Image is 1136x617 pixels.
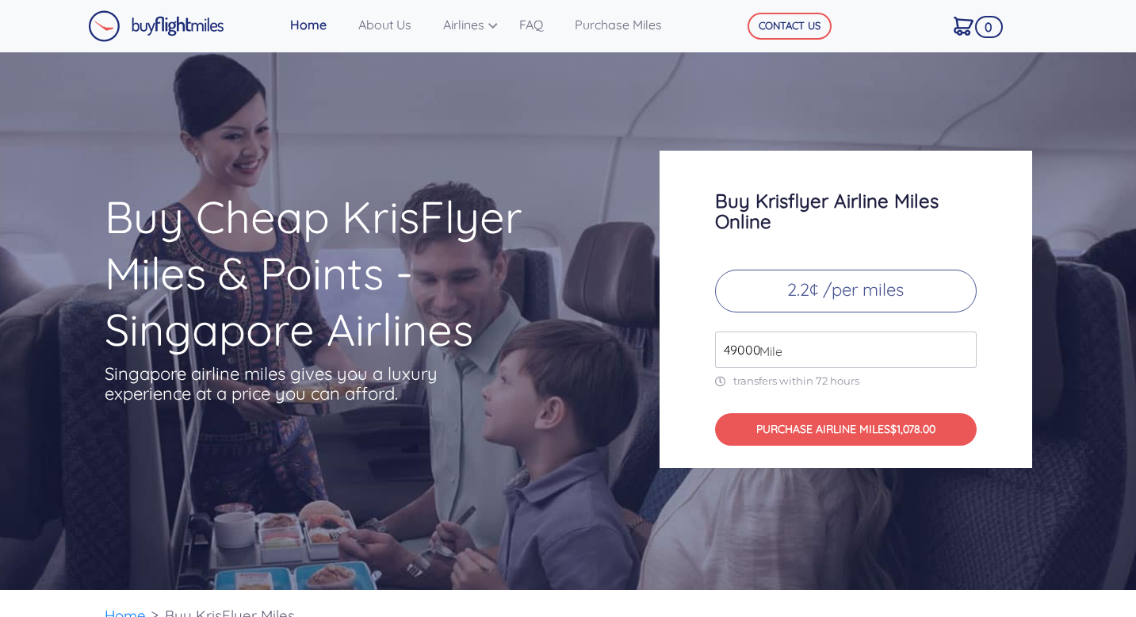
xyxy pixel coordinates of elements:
p: transfers within 72 hours [715,374,977,388]
a: Buy Flight Miles Logo [88,6,224,46]
button: PURCHASE AIRLINE MILES$1,078.00 [715,413,977,446]
a: Airlines [437,9,513,40]
a: Home [284,9,352,40]
h3: Buy Krisflyer Airline Miles Online [715,190,977,232]
img: Cart [954,17,973,36]
a: About Us [352,9,437,40]
h1: Buy Cheap KrisFlyer Miles & Points - Singapore Airlines [105,189,598,358]
img: Buy Flight Miles Logo [88,10,224,42]
span: Mile [752,342,782,361]
span: 0 [975,16,1004,38]
a: FAQ [513,9,568,40]
p: 2.2¢ /per miles [715,270,977,312]
button: CONTACT US [748,13,832,40]
span: $1,078.00 [890,422,935,436]
a: 0 [947,9,996,42]
p: Singapore airline miles gives you a luxury experience at a price you can afford. [105,364,461,404]
a: Purchase Miles [568,9,687,40]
